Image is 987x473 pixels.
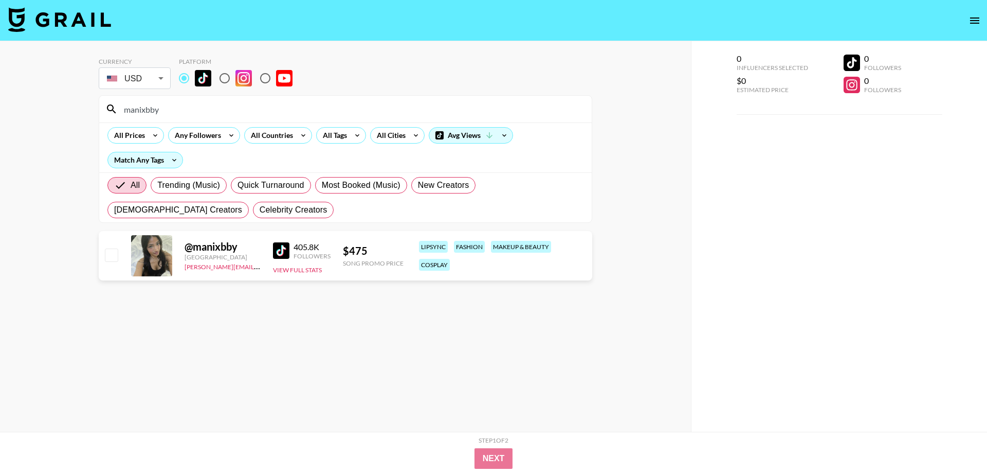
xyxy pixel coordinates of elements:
[114,204,242,216] span: [DEMOGRAPHIC_DATA] Creators
[276,70,293,86] img: YouTube
[101,69,169,87] div: USD
[273,242,289,259] img: TikTok
[343,259,404,267] div: Song Promo Price
[131,179,140,191] span: All
[169,128,223,143] div: Any Followers
[195,70,211,86] img: TikTok
[418,179,469,191] span: New Creators
[454,241,485,253] div: fashion
[294,252,331,260] div: Followers
[99,58,171,65] div: Currency
[419,241,448,253] div: lipsync
[237,179,304,191] span: Quick Turnaround
[245,128,295,143] div: All Countries
[936,422,975,461] iframe: Drift Widget Chat Controller
[8,7,111,32] img: Grail Talent
[235,70,252,86] img: Instagram
[260,204,327,216] span: Celebrity Creators
[157,179,220,191] span: Trending (Music)
[343,244,404,257] div: $ 475
[108,152,182,168] div: Match Any Tags
[108,128,147,143] div: All Prices
[964,10,985,31] button: open drawer
[294,242,331,252] div: 405.8K
[737,64,808,72] div: Influencers Selected
[864,64,901,72] div: Followers
[118,101,586,117] input: Search by User Name
[429,128,513,143] div: Avg Views
[864,76,901,86] div: 0
[737,54,808,64] div: 0
[273,266,322,274] button: View Full Stats
[185,261,337,271] a: [PERSON_NAME][EMAIL_ADDRESS][DOMAIN_NAME]
[474,448,513,469] button: Next
[864,86,901,94] div: Followers
[185,240,261,253] div: @ manixbby
[185,253,261,261] div: [GEOGRAPHIC_DATA]
[317,128,349,143] div: All Tags
[479,436,508,444] div: Step 1 of 2
[491,241,551,253] div: makeup & beauty
[322,179,400,191] span: Most Booked (Music)
[179,58,301,65] div: Platform
[737,86,808,94] div: Estimated Price
[864,54,901,64] div: 0
[737,76,808,86] div: $0
[371,128,408,143] div: All Cities
[419,259,450,271] div: cosplay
